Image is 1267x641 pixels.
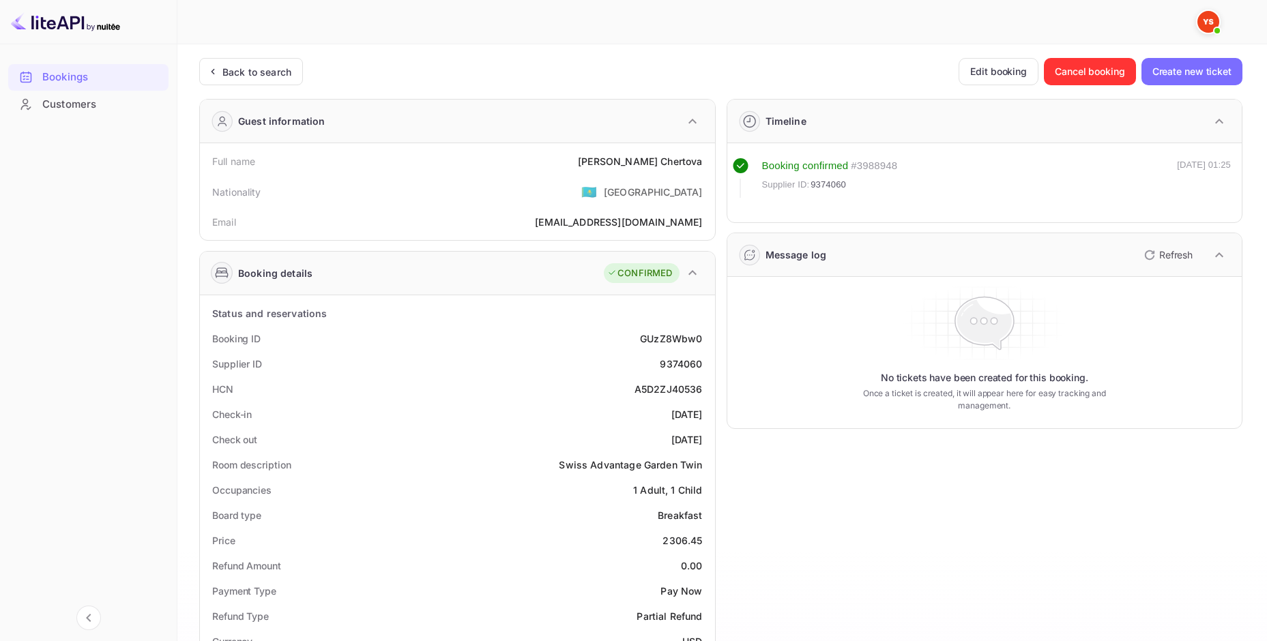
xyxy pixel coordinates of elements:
div: Price [212,533,235,548]
a: Customers [8,91,169,117]
div: [EMAIL_ADDRESS][DOMAIN_NAME] [535,215,702,229]
div: Booking ID [212,331,261,346]
div: [PERSON_NAME] Chertova [578,154,702,168]
div: Swiss Advantage Garden Twin [559,458,702,472]
div: [GEOGRAPHIC_DATA] [604,185,703,199]
div: 1 Adult, 1 Child [633,483,702,497]
div: Email [212,215,236,229]
img: LiteAPI logo [11,11,120,33]
div: Refund Type [212,609,269,623]
div: Status and reservations [212,306,327,320]
div: [DATE] [671,432,703,447]
div: CONFIRMED [607,267,672,280]
div: Customers [42,97,162,113]
div: Back to search [222,65,291,79]
button: Refresh [1136,244,1198,266]
p: Once a ticket is created, it will appear here for easy tracking and management. [846,387,1123,412]
div: Room description [212,458,291,472]
div: Payment Type [212,584,276,598]
div: Nationality [212,185,261,199]
div: 2306.45 [662,533,702,548]
div: Board type [212,508,261,522]
button: Collapse navigation [76,606,101,630]
div: A5D2ZJ40536 [635,382,703,396]
img: Yandex Support [1197,11,1219,33]
div: Message log [766,248,827,262]
div: Bookings [42,70,162,85]
button: Create new ticket [1141,58,1242,85]
a: Bookings [8,64,169,89]
div: 0.00 [681,558,703,573]
div: [DATE] 01:25 [1177,158,1231,198]
div: Customers [8,91,169,118]
div: GUzZ8Wbw0 [640,331,702,346]
div: Occupancies [212,483,272,497]
div: Timeline [766,114,806,128]
div: # 3988948 [851,158,897,174]
div: Breakfast [658,508,702,522]
div: Check-in [212,407,252,421]
div: Booking confirmed [762,158,849,174]
span: United States [581,179,597,204]
span: 9374060 [811,178,846,192]
button: Edit booking [959,58,1038,85]
div: Partial Refund [637,609,702,623]
div: Pay Now [660,584,702,598]
div: Check out [212,432,257,447]
div: Bookings [8,64,169,91]
div: HCN [212,382,233,396]
p: Refresh [1159,248,1193,262]
div: Refund Amount [212,558,281,573]
div: Booking details [238,266,312,280]
span: Supplier ID: [762,178,810,192]
p: No tickets have been created for this booking. [881,371,1088,385]
div: Supplier ID [212,357,262,371]
div: 9374060 [660,357,702,371]
button: Cancel booking [1044,58,1136,85]
div: Full name [212,154,255,168]
div: Guest information [238,114,325,128]
div: [DATE] [671,407,703,421]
